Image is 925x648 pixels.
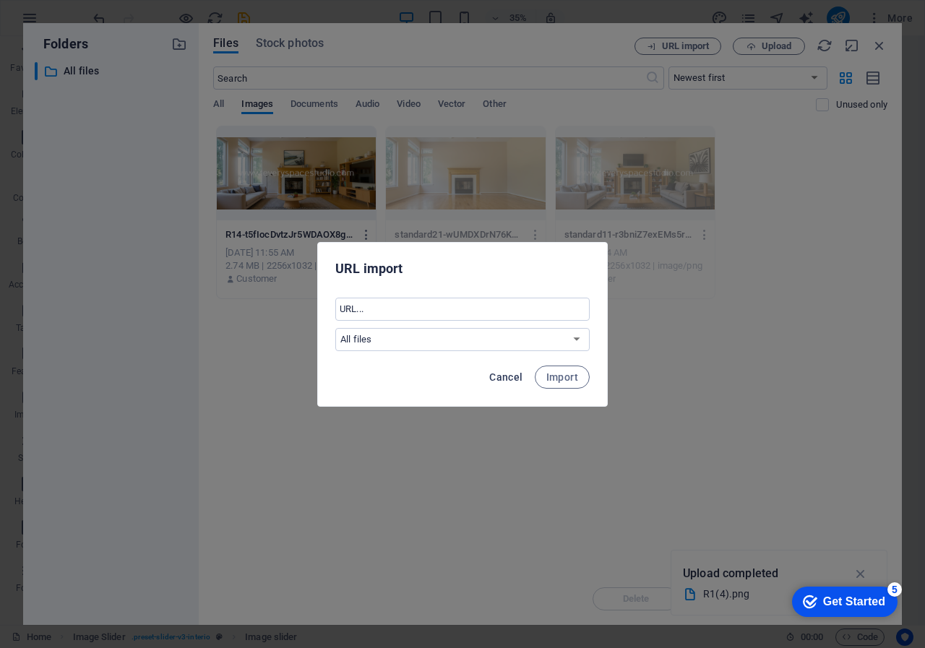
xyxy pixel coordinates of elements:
[489,371,522,383] span: Cancel
[335,260,590,277] h2: URL import
[335,298,590,321] input: URL...
[29,153,700,420] div: 1/2
[107,3,121,17] div: 5
[43,16,105,29] div: Get Started
[12,7,117,38] div: Get Started 5 items remaining, 0% complete
[546,371,578,383] span: Import
[483,366,528,389] button: Cancel
[535,366,590,389] button: Import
